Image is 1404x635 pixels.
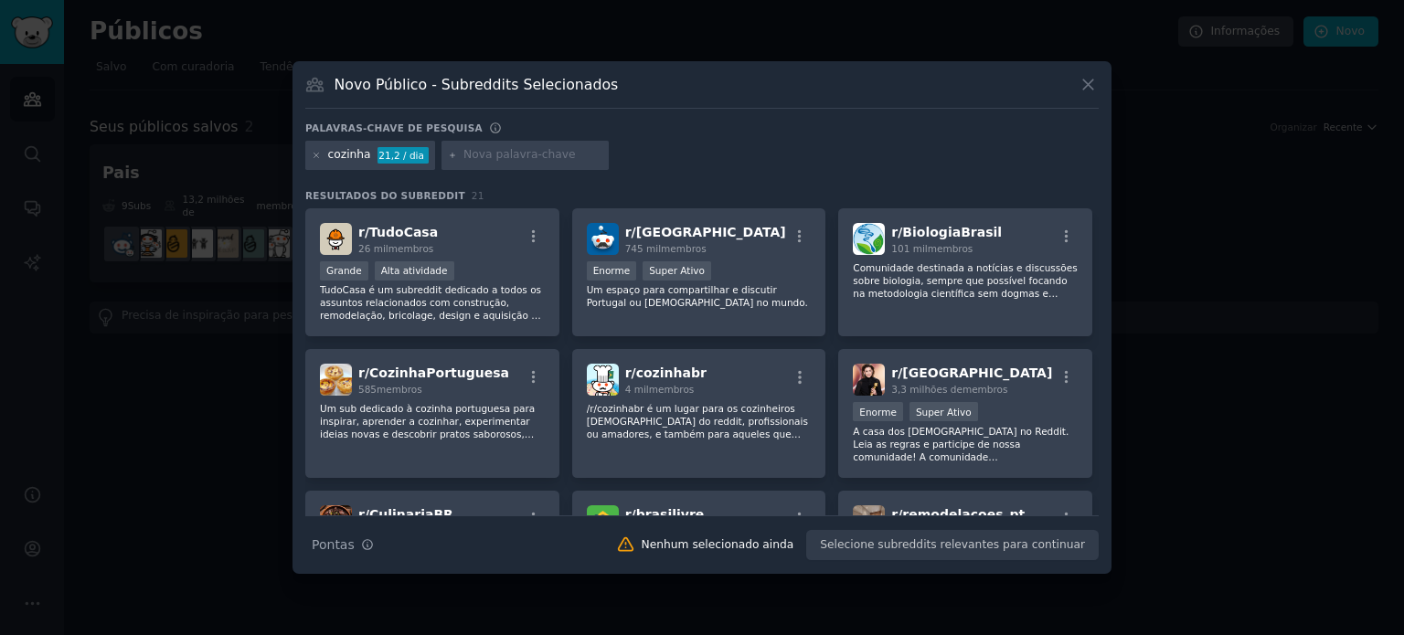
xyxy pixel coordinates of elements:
font: r/ [625,507,636,522]
font: cozinhabr [636,365,707,380]
img: cozinhabr [587,364,619,396]
img: brasilivre [587,505,619,537]
font: r/ [891,225,902,239]
font: 745 mil [625,243,661,254]
img: remodelacoes_pt [853,505,885,537]
font: r/ [891,365,902,380]
font: membros [649,384,695,395]
img: CulinariaBR [320,505,352,537]
font: Comunidade destinada a notícias e discussões sobre biologia, sempre que possível focando na metod... [853,262,1077,312]
font: Novo Público - Subreddits Selecionados [335,76,619,93]
font: Resultados do Subreddit [305,190,465,201]
font: 21 [472,190,484,201]
font: membros [928,243,973,254]
font: [GEOGRAPHIC_DATA] [636,225,786,239]
font: cozinha [328,148,371,161]
font: 3,3 milhões de [891,384,963,395]
font: Um espaço para compartilhar e discutir Portugal ou [DEMOGRAPHIC_DATA] no mundo. [587,284,808,308]
font: CulinariaBR [369,507,453,522]
input: Nova palavra-chave [463,147,602,164]
font: 21,2 / dia [378,150,424,161]
font: 585 [358,384,377,395]
img: Portugal [587,223,619,255]
font: 26 mil [358,243,388,254]
font: brasilivre [636,507,705,522]
font: CozinhaPortuguesa [369,365,509,380]
font: r/ [891,507,902,522]
font: r/ [358,225,369,239]
font: r/ [358,365,369,380]
font: Pontas [312,537,355,552]
font: /r/cozinhabr é um lugar para os cozinheiros [DEMOGRAPHIC_DATA] do reddit, profissionais ou amador... [587,403,808,491]
font: Super Ativo [649,265,705,276]
font: r/ [358,507,369,522]
font: remodelacoes_pt [902,507,1025,522]
font: r/ [625,225,636,239]
button: Pontas [305,529,380,561]
font: Enorme [859,407,897,418]
font: membros [963,384,1008,395]
font: Super Ativo [916,407,972,418]
img: Brasil [853,364,885,396]
font: Nenhum selecionado ainda [642,538,794,551]
font: TudoCasa [369,225,438,239]
font: BiologiaBrasil [902,225,1002,239]
font: Um sub dedicado à cozinha portuguesa para inspirar, aprender a cozinhar, experimentar ideias nova... [320,403,535,452]
font: 101 mil [891,243,927,254]
font: A casa dos [DEMOGRAPHIC_DATA] no Reddit. Leia as regras e participe de nossa comunidade! A comuni... [853,426,1069,526]
font: Grande [326,265,362,276]
font: TudoCasa é um subreddit dedicado a todos os assuntos relacionados com construção, remodelação, br... [320,284,543,333]
font: membros [388,243,434,254]
font: 4 mil [625,384,649,395]
img: BiologiaBrasil [853,223,885,255]
img: Cozinha Portuguesa [320,364,352,396]
img: TudoCasa [320,223,352,255]
font: membros [377,384,422,395]
font: Alta atividade [381,265,448,276]
font: Enorme [593,265,631,276]
font: [GEOGRAPHIC_DATA] [902,365,1052,380]
font: membros [661,243,707,254]
font: Palavras-chave de pesquisa [305,122,483,133]
font: r/ [625,365,636,380]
